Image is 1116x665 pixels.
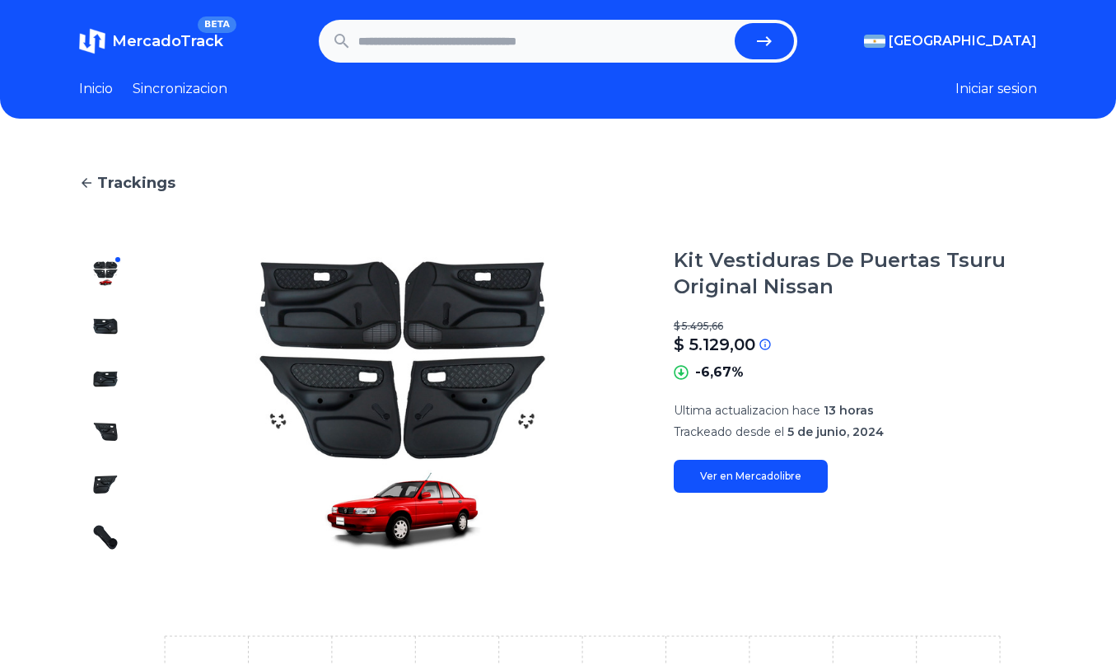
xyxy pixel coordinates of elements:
[674,424,784,439] span: Trackeado desde el
[864,35,885,48] img: Argentina
[133,79,227,99] a: Sincronizacion
[97,171,175,194] span: Trackings
[674,333,755,356] p: $ 5.129,00
[787,424,884,439] span: 5 de junio, 2024
[92,471,119,498] img: Kit Vestiduras De Puertas Tsuru Original Nissan
[889,31,1037,51] span: [GEOGRAPHIC_DATA]
[112,32,223,50] span: MercadoTrack
[79,171,1037,194] a: Trackings
[165,247,641,564] img: Kit Vestiduras De Puertas Tsuru Original Nissan
[79,28,223,54] a: MercadoTrackBETA
[198,16,236,33] span: BETA
[92,366,119,392] img: Kit Vestiduras De Puertas Tsuru Original Nissan
[695,363,744,382] p: -6,67%
[674,460,828,493] a: Ver en Mercadolibre
[92,524,119,550] img: Kit Vestiduras De Puertas Tsuru Original Nissan
[92,260,119,287] img: Kit Vestiduras De Puertas Tsuru Original Nissan
[92,313,119,340] img: Kit Vestiduras De Puertas Tsuru Original Nissan
[674,403,820,418] span: Ultima actualizacion hace
[674,247,1037,300] h1: Kit Vestiduras De Puertas Tsuru Original Nissan
[92,419,119,445] img: Kit Vestiduras De Puertas Tsuru Original Nissan
[79,79,113,99] a: Inicio
[674,320,1037,333] p: $ 5.495,66
[955,79,1037,99] button: Iniciar sesion
[864,31,1037,51] button: [GEOGRAPHIC_DATA]
[824,403,874,418] span: 13 horas
[79,28,105,54] img: MercadoTrack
